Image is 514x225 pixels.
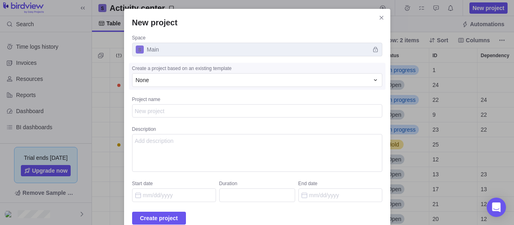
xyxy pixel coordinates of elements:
input: Start date [132,188,216,202]
span: Close [376,12,387,23]
h2: New project [132,17,382,28]
div: Start date [132,180,216,188]
div: Project name [132,96,382,104]
span: Create project [140,213,178,223]
div: Description [132,126,382,134]
div: Create a project based on an existing template [132,65,382,73]
div: Duration [219,180,295,188]
input: Duration [219,188,295,202]
textarea: Project name [132,104,382,118]
span: Create project [132,212,186,225]
div: Space [132,35,382,43]
span: None [136,76,149,84]
input: End date [298,188,382,202]
textarea: Description [132,134,382,172]
div: End date [298,180,382,188]
div: Open Intercom Messenger [487,198,506,217]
